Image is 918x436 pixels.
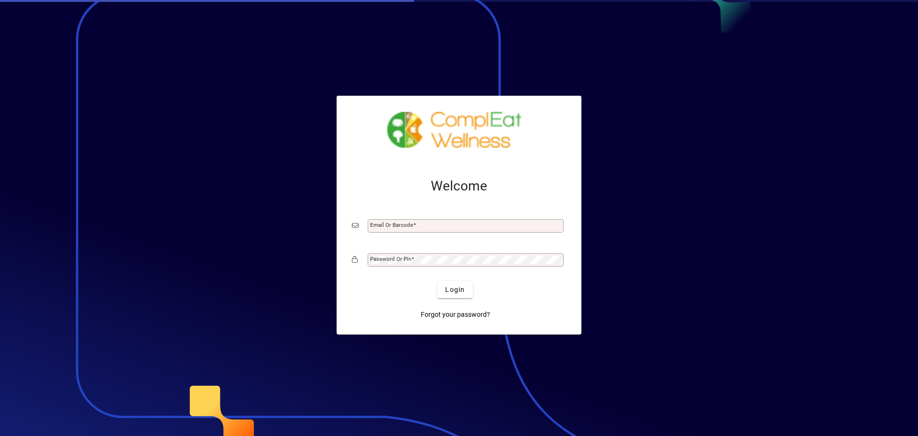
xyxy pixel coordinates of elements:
h2: Welcome [352,178,566,194]
mat-label: Email or Barcode [370,222,413,228]
mat-label: Password or Pin [370,256,411,262]
button: Login [437,281,472,298]
span: Forgot your password? [421,310,490,320]
a: Forgot your password? [417,306,494,323]
span: Login [445,285,465,295]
